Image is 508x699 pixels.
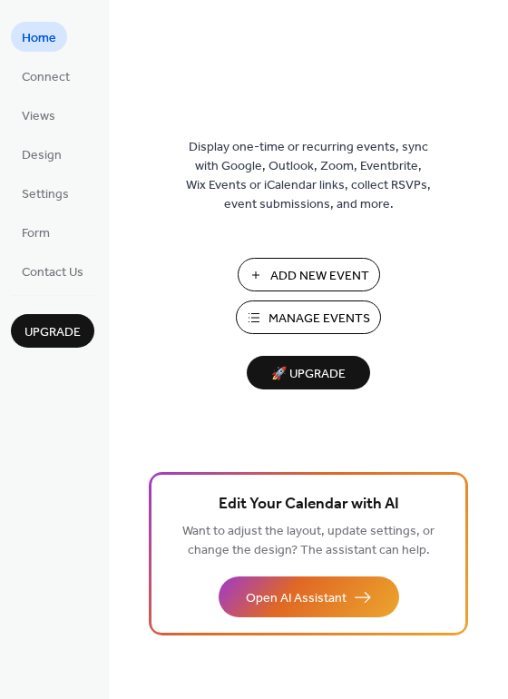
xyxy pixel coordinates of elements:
[22,68,70,87] span: Connect
[219,492,399,517] span: Edit Your Calendar with AI
[236,300,381,334] button: Manage Events
[11,22,67,52] a: Home
[258,362,359,387] span: 🚀 Upgrade
[11,256,94,286] a: Contact Us
[238,258,380,291] button: Add New Event
[22,185,69,204] span: Settings
[11,178,80,208] a: Settings
[182,519,435,563] span: Want to adjust the layout, update settings, or change the design? The assistant can help.
[246,589,347,608] span: Open AI Assistant
[11,61,81,91] a: Connect
[270,267,369,286] span: Add New Event
[22,146,62,165] span: Design
[11,139,73,169] a: Design
[11,217,61,247] a: Form
[11,100,66,130] a: Views
[22,107,55,126] span: Views
[22,29,56,48] span: Home
[11,314,94,348] button: Upgrade
[22,263,83,282] span: Contact Us
[24,323,81,342] span: Upgrade
[219,576,399,617] button: Open AI Assistant
[247,356,370,389] button: 🚀 Upgrade
[186,138,431,214] span: Display one-time or recurring events, sync with Google, Outlook, Zoom, Eventbrite, Wix Events or ...
[22,224,50,243] span: Form
[269,310,370,329] span: Manage Events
